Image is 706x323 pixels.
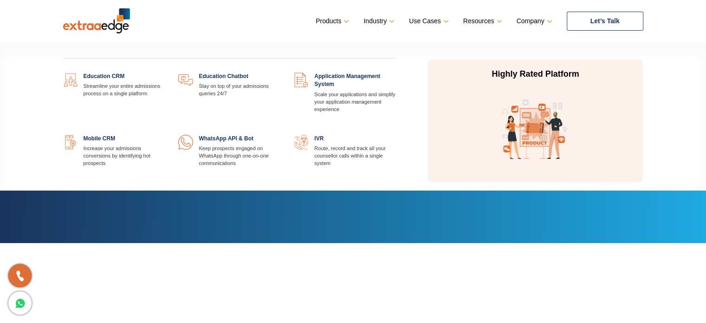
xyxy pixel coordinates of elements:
[517,14,551,28] a: Company
[363,14,393,28] a: Industry
[409,14,447,28] a: Use Cases
[316,14,347,28] a: Products
[567,12,643,31] a: Let’s Talk
[463,14,500,28] a: Resources
[448,69,622,80] p: Highly Rated Platform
